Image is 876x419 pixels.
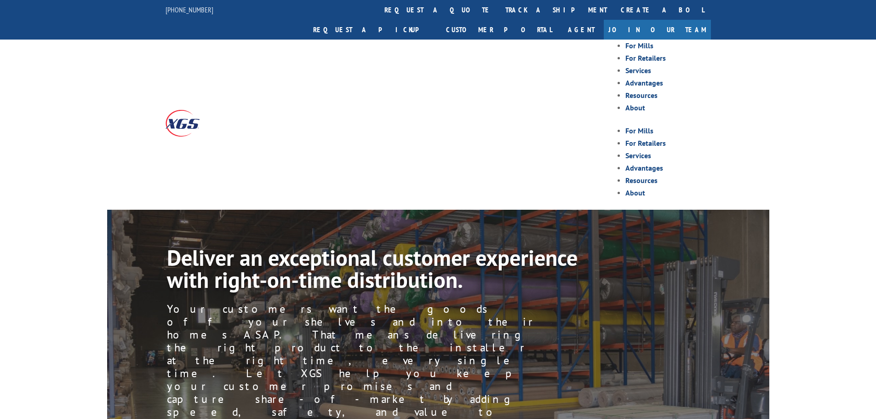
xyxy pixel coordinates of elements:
[625,91,658,100] a: Resources
[625,78,663,87] a: Advantages
[166,5,213,14] a: [PHONE_NUMBER]
[625,138,666,148] a: For Retailers
[625,163,663,172] a: Advantages
[625,66,651,75] a: Services
[439,20,559,40] a: Customer Portal
[625,41,653,50] a: For Mills
[625,176,658,185] a: Resources
[625,188,645,197] a: About
[559,20,604,40] a: Agent
[625,151,651,160] a: Services
[604,20,711,40] a: Join Our Team
[625,103,645,112] a: About
[625,53,666,63] a: For Retailers
[625,126,653,135] a: For Mills
[306,20,439,40] a: Request a pickup
[167,247,581,295] h1: Deliver an exceptional customer experience with right-on-time distribution.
